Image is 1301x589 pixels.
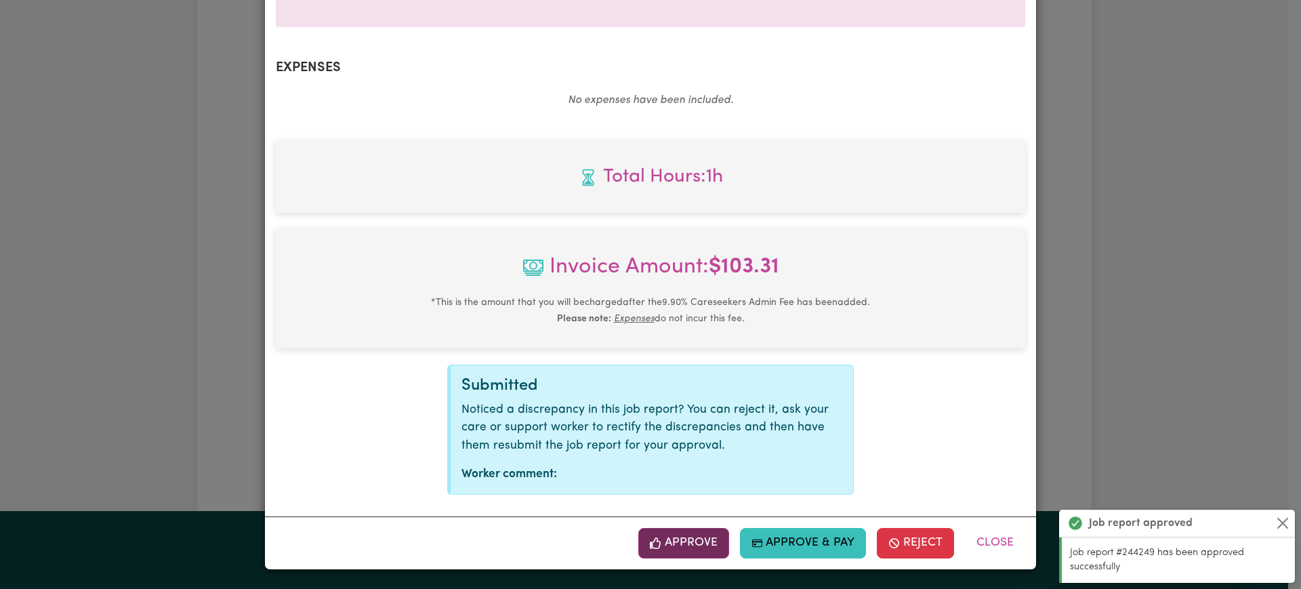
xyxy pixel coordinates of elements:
[965,528,1025,558] button: Close
[276,60,1025,76] h2: Expenses
[1275,515,1291,531] button: Close
[461,468,557,480] strong: Worker comment:
[1089,515,1193,531] strong: Job report approved
[287,251,1014,294] span: Invoice Amount:
[461,401,842,455] p: Noticed a discrepancy in this job report? You can reject it, ask your care or support worker to r...
[614,314,655,324] u: Expenses
[557,314,611,324] b: Please note:
[638,528,729,558] button: Approve
[461,378,538,394] span: Submitted
[431,298,870,324] small: This is the amount that you will be charged after the 9.90 % Careseekers Admin Fee has been added...
[1070,546,1287,575] p: Job report #244249 has been approved successfully
[709,256,779,278] b: $ 103.31
[287,163,1014,191] span: Total hours worked: 1 hour
[877,528,954,558] button: Reject
[568,95,733,106] em: No expenses have been included.
[740,528,867,558] button: Approve & Pay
